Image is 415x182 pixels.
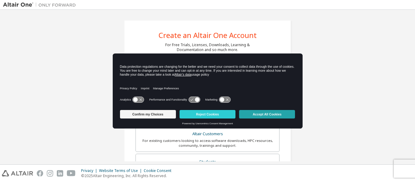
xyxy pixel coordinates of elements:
img: linkedin.svg [57,170,63,177]
img: Altair One [3,2,79,8]
div: For Free Trials, Licenses, Downloads, Learning & Documentation and so much more. [165,43,250,52]
p: © 2025 Altair Engineering, Inc. All Rights Reserved. [81,173,175,178]
img: facebook.svg [37,170,43,177]
div: For existing customers looking to access software downloads, HPC resources, community, trainings ... [139,138,276,148]
div: Create an Altair One Account [159,32,257,39]
img: altair_logo.svg [2,170,33,177]
img: youtube.svg [67,170,76,177]
img: instagram.svg [47,170,53,177]
div: Cookie Consent [144,168,175,173]
div: Website Terms of Use [99,168,144,173]
div: Students [139,158,276,166]
div: Altair Customers [139,130,276,138]
div: Privacy [81,168,99,173]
